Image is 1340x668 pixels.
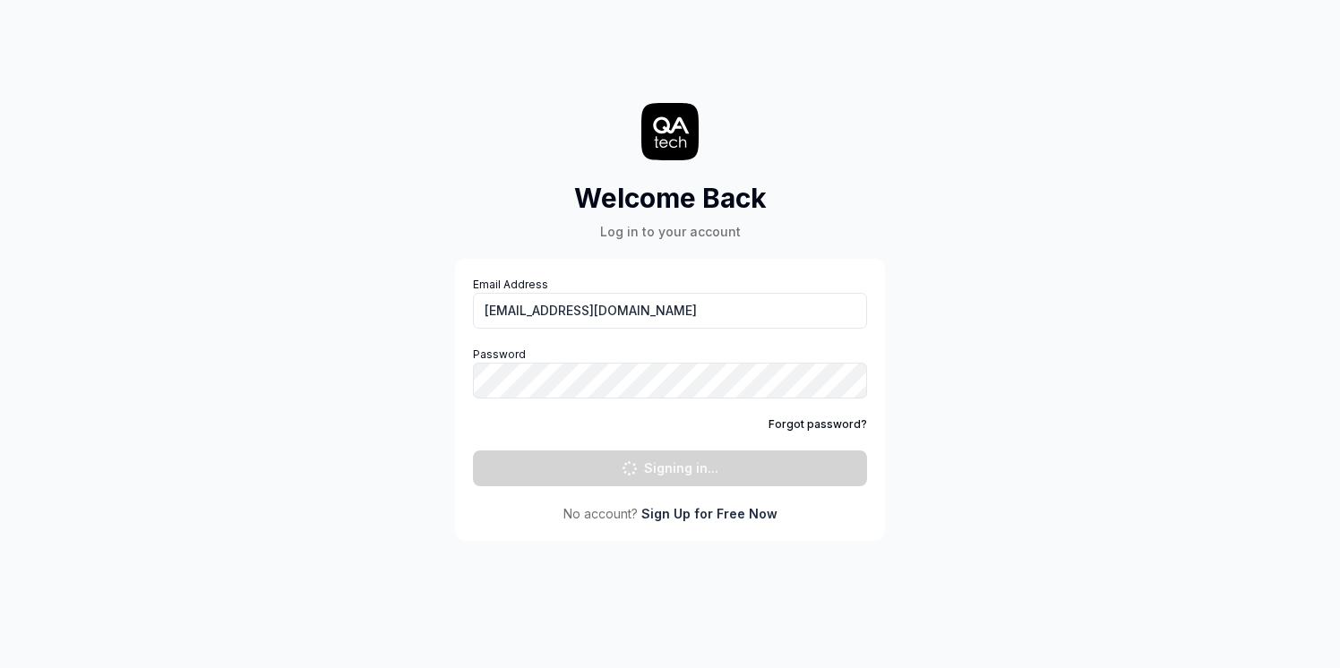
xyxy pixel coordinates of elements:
input: Email Address [473,293,867,329]
a: Forgot password? [769,416,867,432]
button: Signing in... [473,450,867,486]
a: Sign Up for Free Now [641,504,777,523]
span: No account? [563,504,638,523]
label: Email Address [473,277,867,329]
h2: Welcome Back [574,178,767,218]
label: Password [473,347,867,398]
div: Log in to your account [574,222,767,241]
input: Password [473,363,867,398]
